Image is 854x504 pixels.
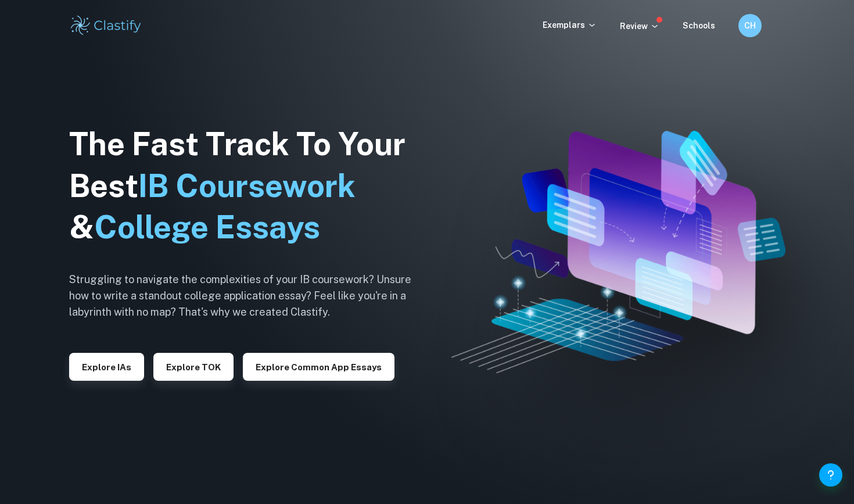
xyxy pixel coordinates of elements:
[543,19,597,31] p: Exemplars
[69,361,144,372] a: Explore IAs
[744,19,757,32] h6: CH
[819,463,842,487] button: Help and Feedback
[243,361,394,372] a: Explore Common App essays
[683,21,715,30] a: Schools
[69,353,144,381] button: Explore IAs
[69,271,429,320] h6: Struggling to navigate the complexities of your IB coursework? Unsure how to write a standout col...
[243,353,394,381] button: Explore Common App essays
[451,131,786,373] img: Clastify hero
[69,123,429,249] h1: The Fast Track To Your Best &
[138,167,356,204] span: IB Coursework
[69,14,143,37] img: Clastify logo
[738,14,762,37] button: CH
[153,361,234,372] a: Explore TOK
[620,20,659,33] p: Review
[94,209,320,245] span: College Essays
[153,353,234,381] button: Explore TOK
